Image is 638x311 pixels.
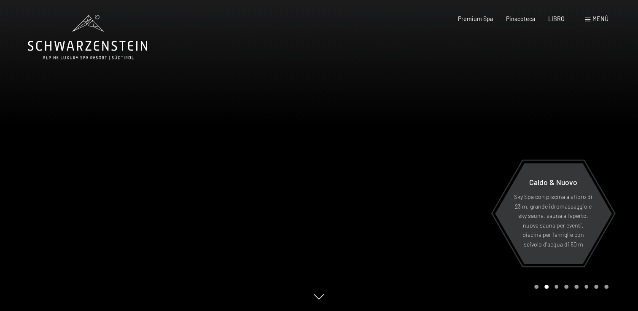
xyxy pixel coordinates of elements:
div: Giostra Pagina 6 [584,285,589,289]
span: Caldo & Nuovo [529,177,577,187]
div: Giostra Pagina 8 [604,285,608,289]
a: Pinacoteca [506,15,535,22]
div: Carosello Pagina 2 (Diapositiva corrente) [544,285,549,289]
div: Giostra Pagina 3 [555,285,559,289]
div: Carosello Pagina 5 [574,285,579,289]
p: Sky Spa con piscina a sfioro di 23 m, grande idromassaggio e sky sauna, sauna all'aperto, nuova s... [513,193,593,249]
div: Giostra Pagina 4 [564,285,568,289]
div: Giostra Pagina 1 [534,285,538,289]
span: Menù [592,15,608,22]
div: Giostra Pagina 7 [594,285,598,289]
div: Impaginazione a carosello [531,285,608,289]
a: Premium Spa [458,15,493,22]
a: LIBRO [548,15,565,22]
a: Caldo & Nuovo Sky Spa con piscina a sfioro di 23 m, grande idromassaggio e sky sauna, sauna all'a... [494,163,612,265]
